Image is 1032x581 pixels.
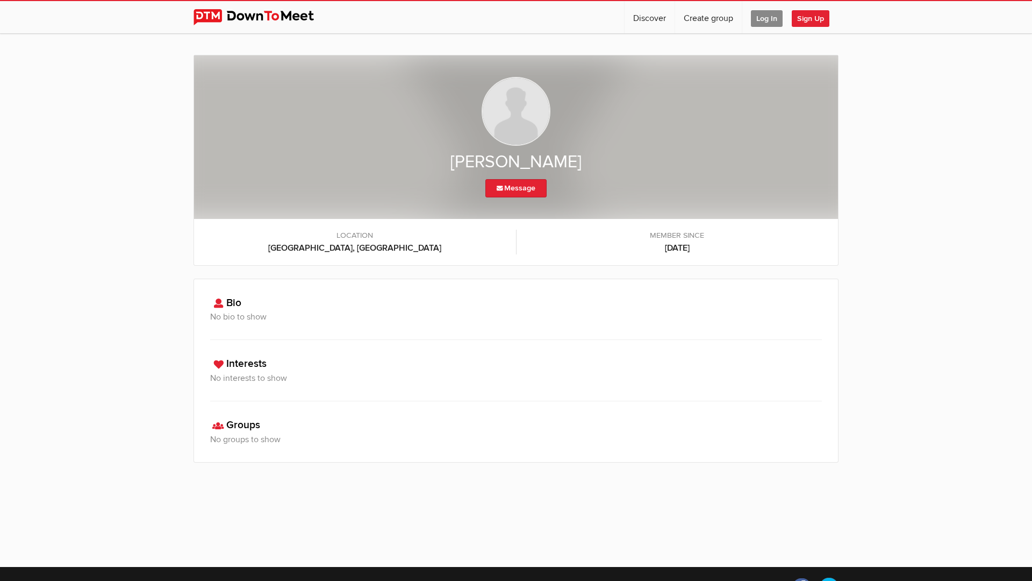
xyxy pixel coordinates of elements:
[482,77,550,146] img: David Fitzgibbon
[625,1,675,33] a: Discover
[210,310,822,323] h3: No bio to show
[210,356,822,372] h3: Interests
[193,9,331,25] img: DownToMeet
[210,433,822,446] h3: No groups to show
[205,230,505,242] span: LOCATION
[792,1,838,33] a: Sign Up
[216,151,816,174] h2: [PERSON_NAME]
[210,295,822,311] h3: Bio
[210,372,822,385] h3: No interests to show
[205,242,505,254] b: [GEOGRAPHIC_DATA], [GEOGRAPHIC_DATA]
[792,10,829,27] span: Sign Up
[485,179,547,197] a: Message
[527,230,828,242] span: Member since
[675,1,742,33] a: Create group
[527,242,828,254] b: [DATE]
[742,1,791,33] a: Log In
[210,417,822,433] h3: Groups
[751,10,783,27] span: Log In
